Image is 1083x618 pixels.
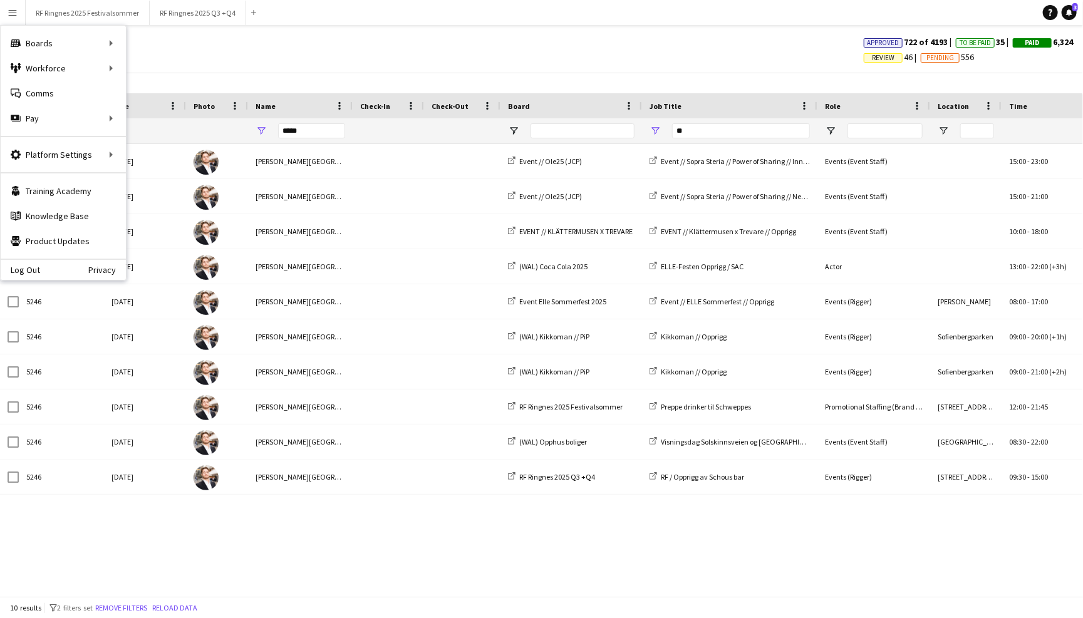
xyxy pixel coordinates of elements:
div: 5246 [19,460,104,494]
img: Hans Torstein Lærum [194,290,219,315]
a: Event // ELLE Sommerfest // Opprigg [650,297,774,306]
span: Visningsdag Solskinnsveien og [GEOGRAPHIC_DATA] // Opprigg og gjennomføring [661,437,917,446]
span: 09:30 [1009,472,1026,482]
div: Workforce [1,56,126,81]
a: Training Academy [1,178,126,203]
div: [PERSON_NAME][GEOGRAPHIC_DATA] [248,144,353,178]
button: Open Filter Menu [256,125,267,136]
div: [DATE] [104,425,186,459]
span: Time [1009,101,1027,111]
div: [DATE] [104,144,186,178]
span: 21:00 [1031,192,1048,201]
img: Hans Torstein Lærum [194,255,219,280]
img: Hans Torstein Lærum [194,430,219,455]
span: Board [508,101,530,111]
img: Hans Torstein Lærum [194,185,219,210]
span: 22:00 [1031,437,1048,446]
a: Comms [1,81,126,106]
span: - [1027,332,1030,341]
div: Sofienbergparken [930,354,1002,389]
div: [PERSON_NAME][GEOGRAPHIC_DATA] [248,319,353,354]
span: EVENT // Klättermusen x Trevare // Opprigg [661,227,796,236]
div: Actor [817,249,930,284]
span: - [1027,472,1030,482]
a: Event // Sopra Steria // Power of Sharing // Nedrigg + tilabkelevering [650,192,872,201]
a: Event Elle Sommerfest 2025 [508,297,606,306]
span: 08:00 [1009,297,1026,306]
span: (+3h) [1049,262,1067,271]
span: 13:00 [1009,262,1026,271]
button: Remove filters [93,601,150,615]
span: 35 [956,36,1013,48]
div: [DATE] [104,214,186,249]
img: Hans Torstein Lærum [194,150,219,175]
span: 08:30 [1009,437,1026,446]
span: Event // Sopra Steria // Power of Sharing // Nedrigg + tilabkelevering [661,192,872,201]
span: Pending [926,54,954,62]
div: Events (Event Staff) [817,214,930,249]
button: Open Filter Menu [938,125,949,136]
input: Board Filter Input [531,123,635,138]
span: Preppe drinker til Schweppes [661,402,751,411]
span: 6,324 [1013,36,1073,48]
span: - [1027,367,1030,376]
img: Hans Torstein Lærum [194,325,219,350]
span: Event // Ole25 (JCP) [519,157,582,166]
span: RF Ringnes 2025 Festivalsommer [519,402,623,411]
div: Events (Rigger) [817,460,930,494]
span: 3 [1072,3,1078,11]
div: 5246 [19,319,104,354]
a: Privacy [88,265,126,275]
a: Event // Ole25 (JCP) [508,157,582,166]
span: Name [256,101,276,111]
div: [PERSON_NAME][GEOGRAPHIC_DATA] [248,460,353,494]
span: Kikkoman // Opprigg [661,332,727,341]
span: - [1027,402,1030,411]
div: Events (Event Staff) [817,179,930,214]
div: Events (Event Staff) [817,425,930,459]
span: 22:00 [1031,262,1048,271]
span: (+1h) [1049,332,1067,341]
a: ELLE-Festen Opprigg / SAC [650,262,744,271]
div: [DATE] [104,460,186,494]
a: Kikkoman // Opprigg [650,332,727,341]
div: Platform Settings [1,142,126,167]
div: 5246 [19,284,104,319]
a: RF Ringnes 2025 Festivalsommer [508,402,623,411]
button: RF Ringnes 2025 Festivalsommer [26,1,150,25]
button: Open Filter Menu [825,125,836,136]
div: 5246 [19,425,104,459]
span: 556 [921,51,974,63]
input: Role Filter Input [847,123,923,138]
span: Check-Out [432,101,469,111]
button: Reload data [150,601,200,615]
img: Hans Torstein Lærum [194,465,219,490]
span: EVENT // KLÄTTERMUSEN X TREVARE [519,227,633,236]
div: [DATE] [104,389,186,424]
div: [STREET_ADDRESS] [930,460,1002,494]
input: Name Filter Input [278,123,345,138]
input: Job Title Filter Input [672,123,810,138]
div: [DATE] [104,179,186,214]
div: [PERSON_NAME][GEOGRAPHIC_DATA] [248,354,353,389]
span: (WAL) Opphus boliger [519,437,587,446]
span: Photo [194,101,215,111]
div: Events (Event Staff) [817,144,930,178]
button: Open Filter Menu [508,125,519,136]
span: (WAL) Coca Cola 2025 [519,262,588,271]
a: Event // Sopra Steria // Power of Sharing // Innkjøp + opprigg [650,157,846,166]
img: Hans Torstein Lærum [194,220,219,245]
a: Preppe drinker til Schweppes [650,402,751,411]
div: Sofienbergparken [930,319,1002,354]
a: (WAL) Kikkoman // PiP [508,367,589,376]
span: 23:00 [1031,157,1048,166]
div: [STREET_ADDRESS] [930,389,1002,424]
a: Kikkoman // Opprigg [650,367,727,376]
span: 10:00 [1009,227,1026,236]
span: 12:00 [1009,402,1026,411]
span: (WAL) Kikkoman // PiP [519,332,589,341]
div: [PERSON_NAME][GEOGRAPHIC_DATA] [248,249,353,284]
span: 09:00 [1009,332,1026,341]
span: 15:00 [1009,192,1026,201]
span: Review [872,54,894,62]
